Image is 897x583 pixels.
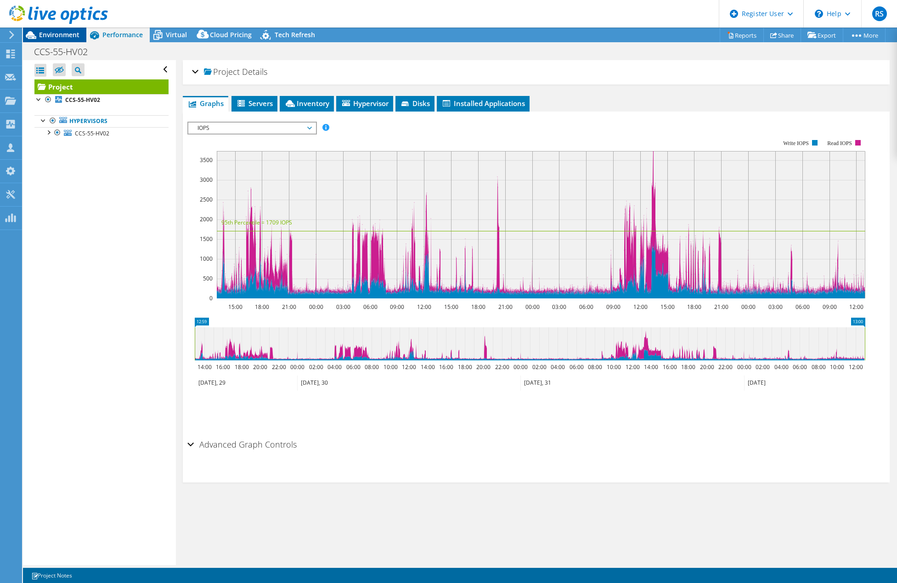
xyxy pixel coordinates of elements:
text: 10:00 [384,363,398,371]
span: Cloud Pricing [210,30,252,39]
span: Performance [102,30,143,39]
a: Reports [720,28,764,42]
text: 06:00 [579,303,593,311]
text: 21:00 [714,303,728,311]
text: 02:00 [532,363,547,371]
span: IOPS [193,123,311,134]
text: 0 [209,294,213,302]
span: Project [204,67,240,77]
text: 09:00 [823,303,837,311]
text: 04:00 [327,363,342,371]
b: CCS-55-HV02 [65,96,100,104]
text: 20:00 [700,363,714,371]
text: 06:00 [793,363,807,371]
text: 14:00 [421,363,435,371]
text: 15:00 [228,303,243,311]
text: 18:00 [235,363,249,371]
text: 3500 [200,156,213,164]
text: 95th Percentile = 1709 IOPS [221,219,292,226]
text: 09:00 [390,303,404,311]
text: 18:00 [255,303,269,311]
span: CCS-55-HV02 [75,129,109,137]
text: 18:00 [681,363,695,371]
text: 22:00 [495,363,509,371]
text: 16:00 [663,363,677,371]
text: 15:00 [444,303,458,311]
span: RS [872,6,887,21]
text: 03:00 [552,303,566,311]
text: 08:00 [365,363,379,371]
span: Virtual [166,30,187,39]
text: 1500 [200,235,213,243]
text: 3000 [200,176,213,184]
span: Tech Refresh [275,30,315,39]
text: 12:00 [417,303,431,311]
text: 02:00 [309,363,323,371]
a: Project [34,79,169,94]
span: Environment [39,30,79,39]
h1: CCS-55-HV02 [30,47,102,57]
text: 12:00 [849,303,863,311]
text: 21:00 [498,303,513,311]
svg: \n [815,10,823,18]
text: 14:00 [644,363,658,371]
text: 03:00 [336,303,350,311]
text: Read IOPS [827,140,852,146]
a: More [843,28,886,42]
text: 20:00 [476,363,491,371]
text: 16:00 [216,363,230,371]
text: 12:00 [626,363,640,371]
text: 06:00 [363,303,378,311]
a: CCS-55-HV02 [34,94,169,106]
span: Servers [236,99,273,108]
text: 16:00 [439,363,453,371]
text: 22:00 [272,363,286,371]
text: 00:00 [737,363,751,371]
span: Hypervisor [341,99,389,108]
text: 12:00 [402,363,416,371]
span: Details [242,66,267,77]
text: 00:00 [741,303,756,311]
a: Export [801,28,843,42]
a: Hypervisors [34,115,169,127]
span: Disks [400,99,430,108]
a: CCS-55-HV02 [34,127,169,139]
text: 00:00 [513,363,528,371]
text: 14:00 [197,363,212,371]
text: 21:00 [282,303,296,311]
text: 03:00 [768,303,783,311]
text: 18:00 [687,303,701,311]
text: 06:00 [795,303,810,311]
text: 18:00 [458,363,472,371]
text: 00:00 [290,363,305,371]
text: 10:00 [830,363,844,371]
text: 18:00 [471,303,485,311]
a: Share [763,28,801,42]
text: Write IOPS [783,140,809,146]
text: 10:00 [607,363,621,371]
text: 22:00 [718,363,733,371]
text: 500 [203,275,213,282]
h2: Advanced Graph Controls [187,435,297,454]
span: Inventory [284,99,329,108]
text: 00:00 [309,303,323,311]
text: 06:00 [346,363,361,371]
text: 15:00 [660,303,675,311]
text: 04:00 [774,363,789,371]
text: 20:00 [253,363,267,371]
text: 06:00 [570,363,584,371]
text: 1000 [200,255,213,263]
text: 08:00 [812,363,826,371]
text: 2500 [200,196,213,203]
text: 12:00 [633,303,648,311]
text: 02:00 [756,363,770,371]
text: 08:00 [588,363,602,371]
text: 2000 [200,215,213,223]
span: Installed Applications [441,99,525,108]
text: 04:00 [551,363,565,371]
text: 00:00 [525,303,540,311]
span: Graphs [187,99,224,108]
text: 09:00 [606,303,621,311]
a: Project Notes [25,570,79,581]
text: 12:00 [849,363,863,371]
